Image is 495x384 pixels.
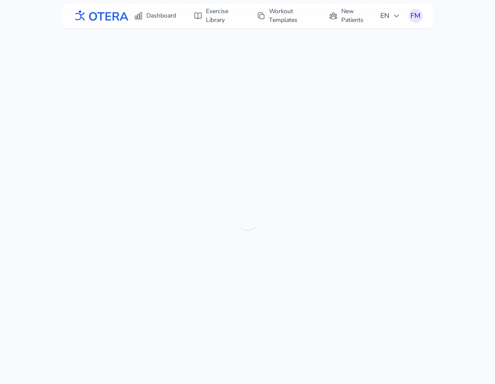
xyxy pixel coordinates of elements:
[188,4,244,28] a: Exercise Library
[380,11,400,21] span: EN
[251,4,317,28] a: Workout Templates
[129,8,181,24] a: Dashboard
[72,7,128,25] img: OTERA logo
[375,7,405,25] button: EN
[409,9,423,23] button: FM
[324,4,375,28] a: New Patients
